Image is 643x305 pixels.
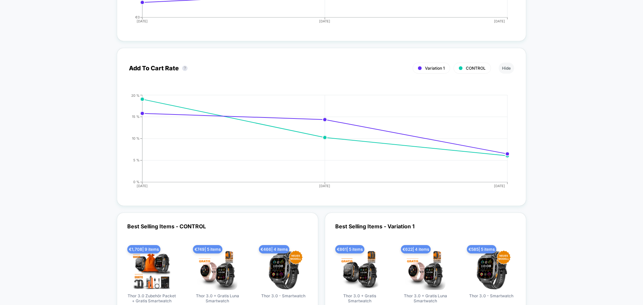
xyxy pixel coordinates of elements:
button: ? [182,66,188,71]
span: Thor 3.0 - Smartwatch [261,293,305,298]
tspan: 10 % [132,136,140,140]
span: € 622 | 4 items [401,245,431,253]
tspan: 5 % [133,158,140,162]
tspan: [DATE] [319,19,331,23]
span: € 749 | 5 items [193,245,222,253]
tspan: €0 [135,15,140,19]
img: produt [197,250,237,290]
span: € 1,708 | 9 items [127,245,160,253]
tspan: [DATE] [494,184,505,188]
img: produt [263,250,303,290]
button: Hide [499,63,514,74]
span: Thor 3.0 + Gratis Smartwatch [335,293,385,303]
div: ADD_TO_CART_RATE [122,93,507,194]
tspan: 15 % [132,115,140,119]
span: Thor 3.0 - Smartwatch [469,293,513,298]
span: Thor 3.0 Zubehör Packet + Gratis Smartwatch [127,293,177,303]
img: produt [340,250,380,290]
tspan: [DATE] [137,184,148,188]
tspan: [DATE] [494,19,505,23]
img: produt [405,250,445,290]
span: € 585 | 5 items [467,245,496,253]
tspan: 20 % [131,93,140,97]
span: Variation 1 [425,66,445,71]
img: produt [132,250,172,290]
tspan: 0 % [133,180,140,184]
span: € 466 | 4 items [259,245,289,253]
span: CONTROL [466,66,486,71]
tspan: [DATE] [137,19,148,23]
img: produt [471,250,511,290]
span: € 861 | 5 items [335,245,364,253]
span: Thor 3.0 + Gratis Luna Smartwatch [400,293,450,303]
span: Thor 3.0 + Gratis Luna Smartwatch [192,293,242,303]
tspan: [DATE] [319,184,331,188]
